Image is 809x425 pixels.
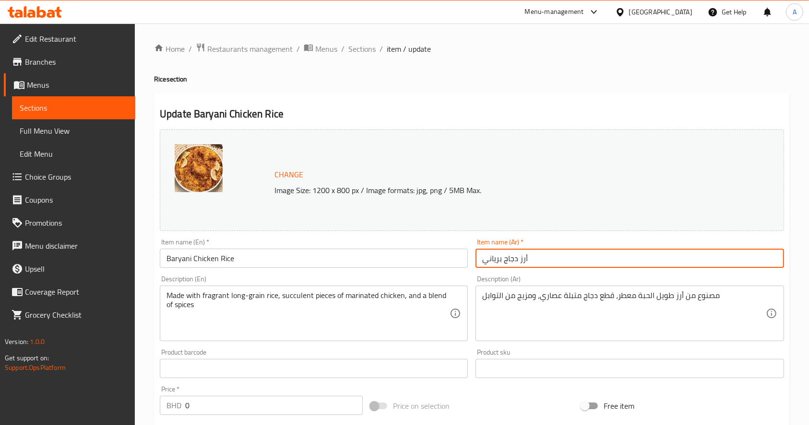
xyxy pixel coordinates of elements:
[476,359,784,378] input: Please enter product sku
[30,335,45,348] span: 1.0.0
[4,234,135,257] a: Menu disclaimer
[196,43,293,55] a: Restaurants management
[20,102,128,114] span: Sections
[167,400,181,411] p: BHD
[25,240,128,252] span: Menu disclaimer
[793,7,797,17] span: A
[629,7,692,17] div: [GEOGRAPHIC_DATA]
[160,249,468,268] input: Enter name En
[348,43,376,55] a: Sections
[4,303,135,326] a: Grocery Checklist
[25,286,128,298] span: Coverage Report
[175,144,223,192] img: Baryani_Chicken_638561048271788976.jpg
[271,165,307,184] button: Change
[4,50,135,73] a: Branches
[160,359,468,378] input: Please enter product barcode
[525,6,584,18] div: Menu-management
[476,249,784,268] input: Enter name Ar
[185,396,363,415] input: Please enter price
[25,217,128,229] span: Promotions
[25,194,128,206] span: Coupons
[4,188,135,211] a: Coupons
[387,43,431,55] span: item / update
[5,335,28,348] span: Version:
[25,309,128,321] span: Grocery Checklist
[341,43,345,55] li: /
[154,43,790,55] nav: breadcrumb
[315,43,337,55] span: Menus
[5,352,49,364] span: Get support on:
[160,107,784,121] h2: Update Baryani Chicken Rice
[304,43,337,55] a: Menus
[604,400,634,412] span: Free item
[189,43,192,55] li: /
[4,257,135,280] a: Upsell
[12,119,135,142] a: Full Menu View
[25,56,128,68] span: Branches
[4,73,135,96] a: Menus
[4,280,135,303] a: Coverage Report
[20,125,128,137] span: Full Menu View
[274,168,303,182] span: Change
[25,33,128,45] span: Edit Restaurant
[4,165,135,188] a: Choice Groups
[27,79,128,91] span: Menus
[12,96,135,119] a: Sections
[25,171,128,183] span: Choice Groups
[154,74,790,84] h4: Rice section
[154,43,185,55] a: Home
[12,142,135,165] a: Edit Menu
[20,148,128,160] span: Edit Menu
[5,361,66,374] a: Support.OpsPlatform
[25,263,128,275] span: Upsell
[207,43,293,55] span: Restaurants management
[393,400,450,412] span: Price on selection
[297,43,300,55] li: /
[380,43,383,55] li: /
[271,184,716,196] p: Image Size: 1200 x 800 px / Image formats: jpg, png / 5MB Max.
[482,291,765,336] textarea: مصنوع من أرز طويل الحبة معطر، قطع دجاج متبلة عصاري، ومزيج من التوابل
[167,291,450,336] textarea: Made with fragrant long-grain rice, succulent pieces of marinated chicken, and a blend of spices
[4,211,135,234] a: Promotions
[4,27,135,50] a: Edit Restaurant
